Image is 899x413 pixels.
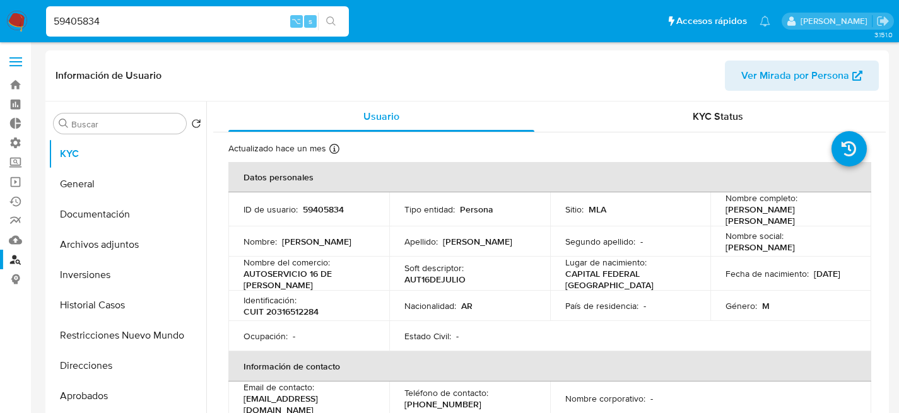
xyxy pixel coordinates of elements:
p: M [762,300,770,311]
p: [PHONE_NUMBER] [404,398,481,410]
p: Lugar de nacimiento : [565,257,647,268]
p: Nombre completo : [726,192,797,204]
span: ⌥ [291,15,301,27]
p: Identificación : [244,294,297,306]
button: KYC [49,139,206,169]
button: Direcciones [49,351,206,381]
p: Soft descriptor : [404,262,464,274]
p: - [293,330,295,342]
p: AR [461,300,473,311]
p: Ocupación : [244,330,288,342]
span: Accesos rápidos [676,15,747,28]
p: CUIT 20316512284 [244,306,319,317]
span: Ver Mirada por Persona [741,61,849,91]
p: [DATE] [814,268,840,279]
p: [PERSON_NAME] [282,236,351,247]
p: CAPITAL FEDERAL [GEOGRAPHIC_DATA] [565,268,691,291]
p: - [650,393,653,404]
p: Nombre : [244,236,277,247]
p: Nombre del comercio : [244,257,330,268]
th: Información de contacto [228,351,871,381]
span: s [308,15,312,27]
p: AUT16DEJULIO [404,274,466,285]
button: Volver al orden por defecto [191,119,201,132]
p: [PERSON_NAME] [443,236,512,247]
p: ID de usuario : [244,204,298,215]
button: Ver Mirada por Persona [725,61,879,91]
h1: Información de Usuario [56,69,162,82]
a: Salir [876,15,890,28]
button: Archivos adjuntos [49,230,206,260]
p: Actualizado hace un mes [228,143,326,154]
p: Sitio : [565,204,584,215]
p: [PERSON_NAME] [726,241,795,253]
p: [PERSON_NAME] [PERSON_NAME] [726,204,851,226]
input: Buscar usuario o caso... [46,13,349,30]
button: Historial Casos [49,290,206,320]
a: Notificaciones [760,16,770,26]
button: Buscar [59,119,69,129]
p: Tipo entidad : [404,204,455,215]
p: Nacionalidad : [404,300,456,311]
button: Documentación [49,199,206,230]
button: Inversiones [49,260,206,290]
button: Aprobados [49,381,206,411]
p: Nombre social : [726,230,784,241]
p: Género : [726,300,757,311]
p: País de residencia : [565,300,638,311]
button: General [49,169,206,199]
p: MLA [589,204,606,215]
p: Estado Civil : [404,330,451,342]
button: search-icon [318,13,344,30]
p: Nombre corporativo : [565,393,645,404]
button: Restricciones Nuevo Mundo [49,320,206,351]
p: - [640,236,643,247]
input: Buscar [71,119,181,130]
p: Email de contacto : [244,381,314,393]
span: KYC Status [693,109,743,124]
p: Teléfono de contacto : [404,387,488,398]
p: - [643,300,646,311]
p: Persona [460,204,493,215]
p: - [456,330,459,342]
p: 59405834 [303,204,344,215]
p: Apellido : [404,236,438,247]
th: Datos personales [228,162,871,192]
span: Usuario [363,109,399,124]
p: AUTOSERVICIO 16 DE [PERSON_NAME] [244,268,369,291]
p: Fecha de nacimiento : [726,268,809,279]
p: facundo.marin@mercadolibre.com [801,15,872,27]
p: Segundo apellido : [565,236,635,247]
